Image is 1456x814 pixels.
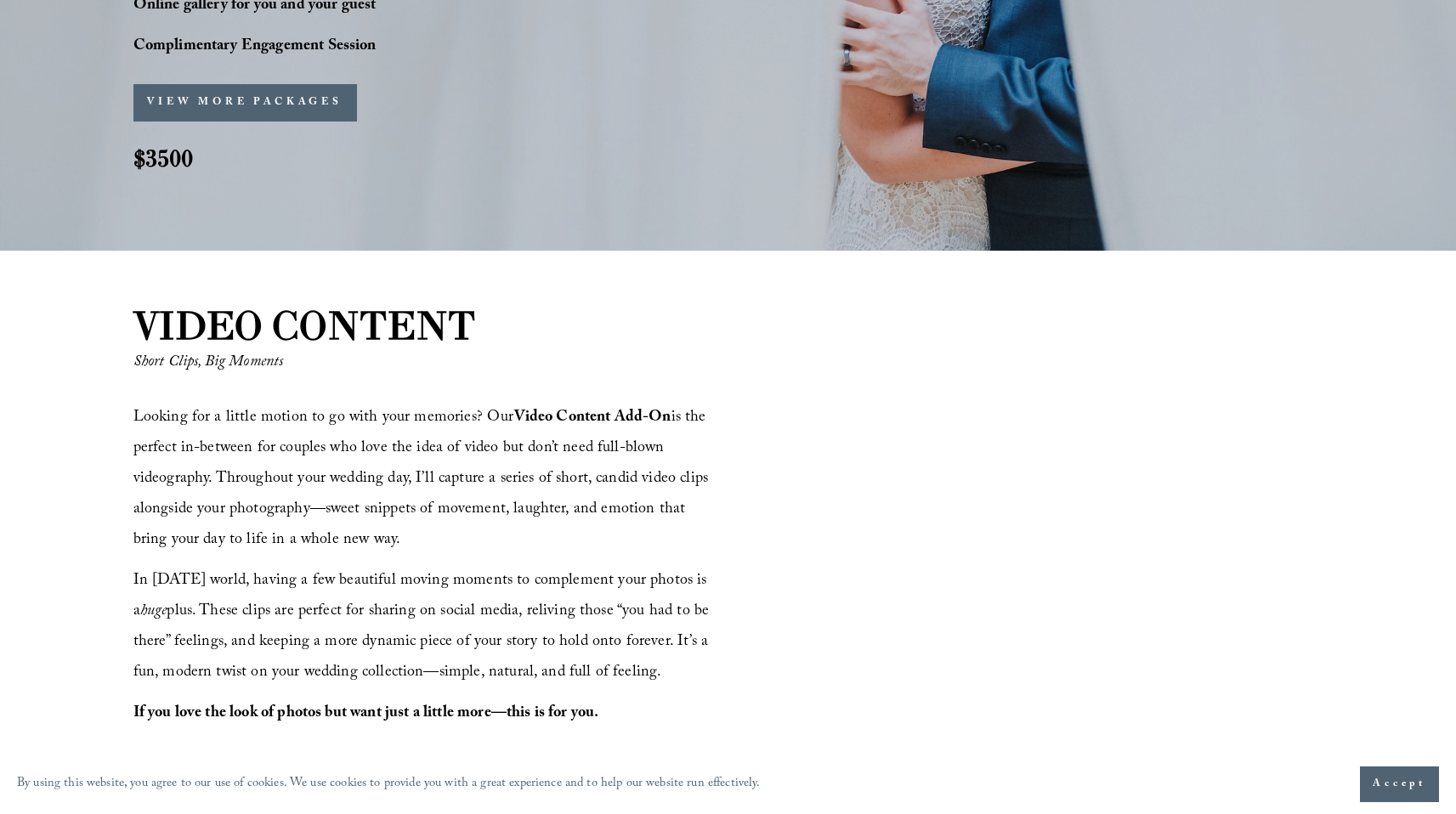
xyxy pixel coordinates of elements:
[133,84,357,122] button: VIEW MORE PACKAGES
[1373,776,1426,793] span: Accept
[140,599,167,625] em: huge
[514,405,671,432] strong: Video Content Add-On
[1360,766,1439,802] button: Accept
[133,568,714,687] span: In [DATE] world, having a few beautiful moving moments to complement your photos is a plus. These...
[133,350,284,376] em: Short Clips, Big Moments
[133,302,476,349] strong: VIDEO CONTENT
[133,701,599,727] strong: If you love the look of photos but want just a little more—this is for you.
[133,143,193,173] strong: $3500
[133,751,181,782] strong: $350
[133,34,377,60] strong: Complimentary Engagement Session
[133,405,713,554] span: Looking for a little motion to go with your memories? Our is the perfect in-between for couples w...
[17,772,761,797] p: By using this website, you agree to our use of cookies. We use cookies to provide you with a grea...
